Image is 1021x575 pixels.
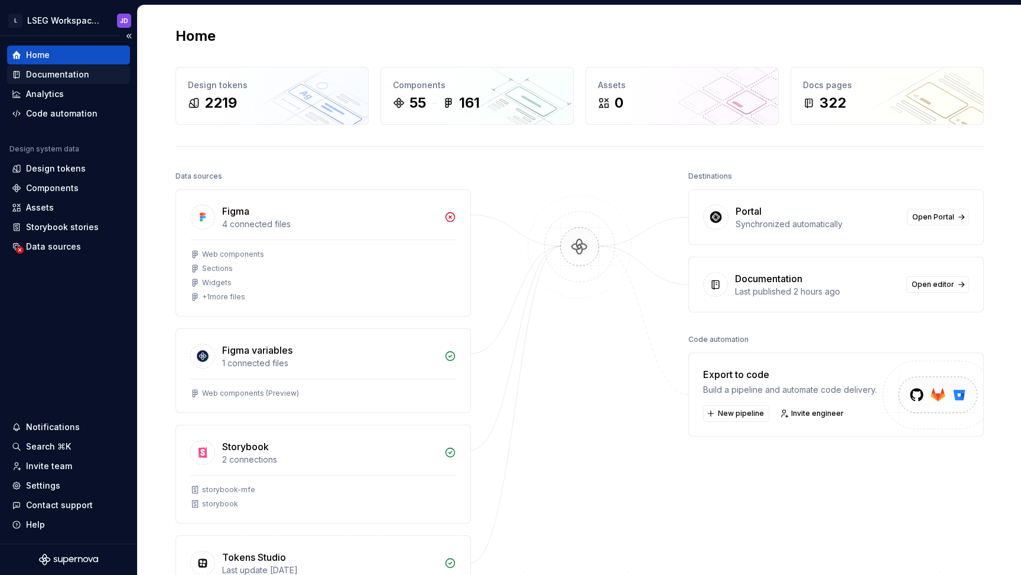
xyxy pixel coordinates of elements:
button: Contact support [7,496,130,515]
div: Destinations [688,168,732,185]
a: Documentation [7,65,130,84]
a: Components [7,179,130,198]
a: Storybook2 connectionsstorybook-mfestorybook [175,425,471,524]
div: LSEG Workspace Design System [27,15,103,27]
div: Figma variables [222,343,292,357]
div: Last published 2 hours ago [735,286,899,298]
a: Home [7,46,130,64]
button: Help [7,515,130,534]
div: Tokens Studio [222,550,286,564]
div: 1 connected files [222,357,437,369]
div: JD [120,16,128,25]
a: Figma variables1 connected filesWeb components (Preview) [175,328,471,413]
div: Web components [202,250,264,259]
a: Components55161 [381,67,574,125]
a: Settings [7,476,130,495]
div: storybook [202,499,238,509]
div: 4 connected files [222,218,437,230]
div: Build a pipeline and automate code delivery. [703,384,877,396]
svg: Supernova Logo [39,554,98,566]
div: Design tokens [26,163,86,175]
div: Web components (Preview) [202,389,299,398]
button: LLSEG Workspace Design SystemJD [2,8,135,33]
span: New pipeline [718,409,764,418]
button: Collapse sidebar [121,28,137,44]
a: Invite team [7,457,130,476]
div: Code automation [26,108,97,119]
div: Search ⌘K [26,441,71,453]
h2: Home [175,27,216,46]
div: Synchronized automatically [736,218,900,230]
a: Assets [7,198,130,217]
a: Data sources [7,237,130,256]
div: + 1 more files [202,292,245,302]
span: Open editor [912,280,954,289]
div: Design system data [9,144,79,154]
div: 322 [820,93,846,112]
a: Invite engineer [776,405,849,422]
a: Assets0 [586,67,779,125]
div: L [8,14,22,28]
div: 2219 [204,93,237,112]
a: Design tokens [7,159,130,178]
a: Storybook stories [7,218,130,237]
div: Portal [736,204,762,218]
div: Assets [26,202,54,214]
div: Figma [222,204,249,218]
div: Export to code [703,367,877,382]
button: Search ⌘K [7,437,130,456]
span: Invite engineer [791,409,844,418]
div: Home [26,49,50,61]
a: Design tokens2219 [175,67,369,125]
a: Docs pages322 [791,67,984,125]
div: Storybook stories [26,221,99,233]
div: Analytics [26,88,64,100]
div: Components [393,79,561,91]
div: Components [26,182,79,194]
div: Notifications [26,421,80,433]
div: Code automation [688,331,749,348]
div: Settings [26,480,60,492]
div: Help [26,519,45,531]
div: Sections [202,264,233,273]
button: New pipeline [703,405,769,422]
a: Figma4 connected filesWeb componentsSectionsWidgets+1more files [175,189,471,316]
div: Documentation [26,69,89,80]
div: 2 connections [222,454,437,466]
div: Docs pages [803,79,971,91]
a: Open editor [906,276,969,293]
div: Data sources [175,168,222,185]
div: Assets [598,79,766,91]
div: storybook-mfe [202,485,255,495]
span: Open Portal [912,212,954,222]
a: Analytics [7,85,130,104]
div: Contact support [26,499,93,511]
div: Documentation [735,272,802,286]
div: Widgets [202,278,232,287]
button: Notifications [7,418,130,437]
a: Open Portal [907,209,969,225]
div: Invite team [26,460,72,472]
div: 161 [459,93,480,112]
a: Code automation [7,104,130,123]
div: 55 [409,93,426,112]
div: Data sources [26,241,81,253]
div: Design tokens [188,79,356,91]
div: 0 [614,93,623,112]
div: Storybook [222,440,269,454]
